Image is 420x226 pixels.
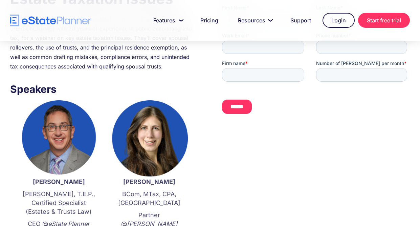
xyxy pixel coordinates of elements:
a: home [10,15,91,26]
strong: [PERSON_NAME] [123,178,175,185]
p: [PERSON_NAME], T.E.P., Certified Specialist (Estates & Trusts Law) [20,190,97,216]
a: Pricing [192,14,226,27]
h3: Speakers [10,81,198,97]
a: Login [323,13,355,28]
a: Resources [230,14,279,27]
a: Features [145,14,189,27]
p: BCom, MTax, CPA, [GEOGRAPHIC_DATA] [111,190,188,207]
iframe: Form 0 [222,4,410,120]
div: [PERSON_NAME] and [PERSON_NAME], partner at [PERSON_NAME] [PERSON_NAME] with 20 years of experien... [10,14,198,71]
a: Support [282,14,319,27]
strong: [PERSON_NAME] [33,178,85,185]
a: Start free trial [358,13,410,28]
